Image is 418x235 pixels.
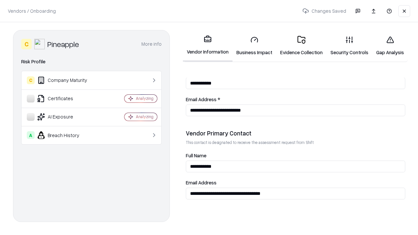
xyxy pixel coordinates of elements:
div: Company Maturity [27,76,105,84]
div: Breach History [27,131,105,139]
a: Gap Analysis [372,31,408,61]
div: C [27,76,35,84]
a: Security Controls [327,31,372,61]
div: AI Exposure [27,113,105,121]
label: Email Address * [186,97,405,102]
a: Business Impact [233,31,276,61]
div: Risk Profile [21,58,162,66]
div: A [27,131,35,139]
label: Email Address [186,180,405,185]
p: Changes Saved [300,5,349,17]
div: Analyzing [136,114,153,119]
img: Pineapple [34,39,45,49]
label: Full Name [186,153,405,158]
div: C [21,39,32,49]
div: Certificates [27,95,105,102]
button: More info [141,38,162,50]
a: Vendor Information [183,30,233,62]
div: Pineapple [47,39,79,49]
div: Vendor Primary Contact [186,129,405,137]
p: This contact is designated to receive the assessment request from Shift [186,140,405,145]
p: Vendors / Onboarding [8,8,56,14]
a: Evidence Collection [276,31,327,61]
div: Analyzing [136,96,153,101]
